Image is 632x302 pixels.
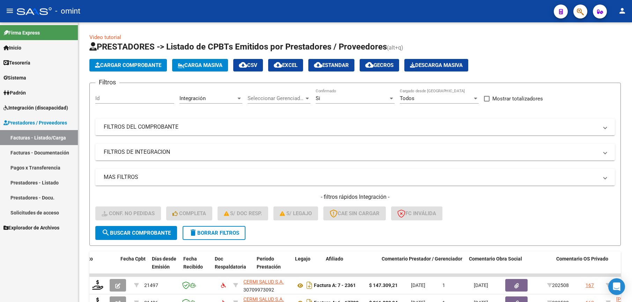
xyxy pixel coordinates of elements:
[118,251,149,282] datatable-header-cell: Fecha Cpbt
[314,283,356,288] strong: Factura A: 7 - 2361
[172,210,206,217] span: Completa
[387,44,403,51] span: (alt+q)
[212,251,254,282] datatable-header-cell: Doc Respaldatoria
[3,59,30,67] span: Tesorería
[360,59,399,71] button: Gecros
[179,95,206,101] span: Integración
[3,89,26,97] span: Padrón
[243,279,284,285] span: CERMI SALUD S.A.
[95,226,177,240] button: Buscar Comprobante
[239,62,257,68] span: CSV
[323,206,386,220] button: CAE SIN CARGAR
[95,62,161,68] span: Cargar Comprobante
[326,256,343,262] span: Afiliado
[55,3,80,19] span: - omint
[379,251,466,282] datatable-header-cell: Comentario Prestador / Gerenciador
[308,59,354,71] button: Estandar
[95,119,615,135] mat-expansion-panel-header: FILTROS DEL COMPROBANTE
[95,77,119,87] h3: Filtros
[104,123,598,131] mat-panel-title: FILTROS DEL COMPROBANTE
[104,148,598,156] mat-panel-title: FILTROS DE INTEGRACION
[3,29,40,37] span: Firma Express
[323,251,379,282] datatable-header-cell: Afiliado
[474,282,488,288] span: [DATE]
[305,280,314,291] i: Descargar documento
[248,95,304,101] span: Seleccionar Gerenciador
[149,251,181,282] datatable-header-cell: Días desde Emisión
[314,62,349,68] span: Estandar
[172,59,228,71] button: Carga Masiva
[365,61,374,69] mat-icon: cloud_download
[239,61,247,69] mat-icon: cloud_download
[3,224,59,232] span: Explorador de Archivos
[400,95,414,101] span: Todos
[410,62,463,68] span: Descarga Masiva
[411,282,425,288] span: [DATE]
[404,59,468,71] app-download-masive: Descarga masiva de comprobantes (adjuntos)
[189,230,239,236] span: Borrar Filtros
[274,62,297,68] span: EXCEL
[95,169,615,186] mat-expansion-panel-header: MAS FILTROS
[183,256,203,270] span: Fecha Recibido
[243,296,284,302] span: CERMI SALUD S.A.
[102,230,171,236] span: Buscar Comprobante
[292,251,313,282] datatable-header-cell: Legajo
[466,251,553,282] datatable-header-cell: Comentario Obra Social
[280,210,312,217] span: S/ legajo
[218,206,269,220] button: S/ Doc Resp.
[365,62,394,68] span: Gecros
[183,226,245,240] button: Borrar Filtros
[215,256,246,270] span: Doc Respaldatoria
[76,251,118,282] datatable-header-cell: Monto
[6,7,14,15] mat-icon: menu
[152,256,176,270] span: Días desde Emisión
[95,206,161,220] button: Conf. no pedidas
[316,95,320,101] span: Si
[274,61,282,69] mat-icon: cloud_download
[178,62,222,68] span: Carga Masiva
[224,210,262,217] span: S/ Doc Resp.
[257,256,281,270] span: Período Prestación
[144,282,158,288] span: 21497
[556,256,608,262] span: Comentario OS Privado
[95,144,615,160] mat-expansion-panel-header: FILTROS DE INTEGRACION
[273,206,318,220] button: S/ legajo
[120,256,146,262] span: Fecha Cpbt
[104,173,598,181] mat-panel-title: MAS FILTROS
[3,74,26,82] span: Sistema
[3,104,68,112] span: Integración (discapacidad)
[295,256,310,262] span: Legajo
[492,95,543,103] span: Mostrar totalizadores
[314,61,322,69] mat-icon: cloud_download
[330,210,380,217] span: CAE SIN CARGAR
[243,278,290,293] div: 30709973092
[181,251,212,282] datatable-header-cell: Fecha Recibido
[391,206,442,220] button: FC Inválida
[369,282,398,288] strong: $ 147.309,21
[397,210,436,217] span: FC Inválida
[166,206,212,220] button: Completa
[268,59,303,71] button: EXCEL
[89,59,167,71] button: Cargar Comprobante
[469,256,522,262] span: Comentario Obra Social
[89,42,387,52] span: PRESTADORES -> Listado de CPBTs Emitidos por Prestadores / Proveedores
[102,228,110,237] mat-icon: search
[586,281,594,289] div: 167
[608,278,625,295] div: Open Intercom Messenger
[95,193,615,201] h4: - filtros rápidos Integración -
[102,210,155,217] span: Conf. no pedidas
[618,7,626,15] mat-icon: person
[3,119,67,127] span: Prestadores / Proveedores
[89,34,121,40] a: Video tutorial
[547,282,569,288] span: 202508
[3,44,21,52] span: Inicio
[442,282,445,288] span: 1
[254,251,292,282] datatable-header-cell: Período Prestación
[189,228,197,237] mat-icon: delete
[382,256,462,262] span: Comentario Prestador / Gerenciador
[404,59,468,71] button: Descarga Masiva
[233,59,263,71] button: CSV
